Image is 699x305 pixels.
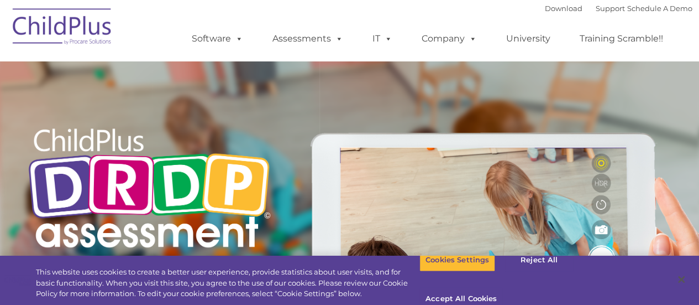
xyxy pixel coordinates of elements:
[504,249,574,272] button: Reject All
[495,28,561,50] a: University
[627,4,692,13] a: Schedule A Demo
[361,28,403,50] a: IT
[669,267,693,292] button: Close
[545,4,692,13] font: |
[545,4,582,13] a: Download
[569,28,674,50] a: Training Scramble!!
[7,1,118,56] img: ChildPlus by Procare Solutions
[24,113,275,266] img: Copyright - DRDP Logo Light
[419,249,495,272] button: Cookies Settings
[261,28,354,50] a: Assessments
[411,28,488,50] a: Company
[596,4,625,13] a: Support
[36,267,419,299] div: This website uses cookies to create a better user experience, provide statistics about user visit...
[181,28,254,50] a: Software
